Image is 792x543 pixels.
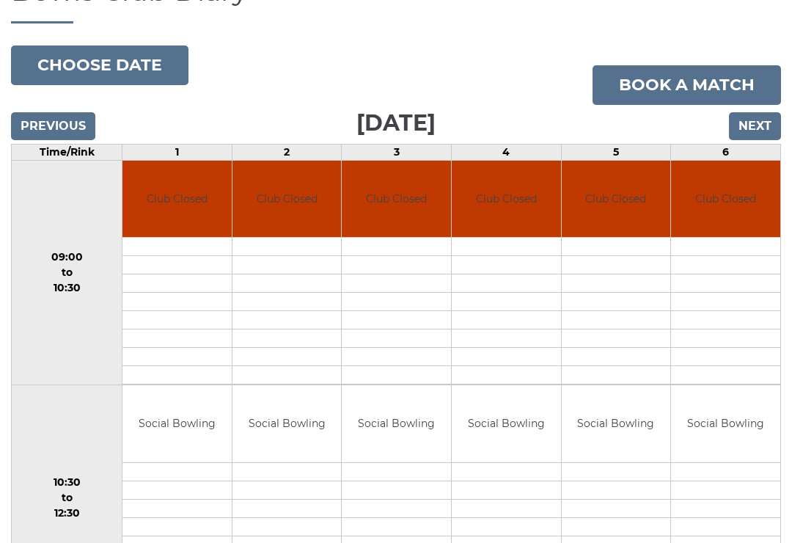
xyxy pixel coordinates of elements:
td: Social Bowling [342,386,451,463]
td: Club Closed [232,161,342,238]
td: 09:00 to 10:30 [12,161,122,386]
td: Time/Rink [12,145,122,161]
td: Social Bowling [452,386,561,463]
button: Choose date [11,46,188,86]
td: Social Bowling [562,386,671,463]
td: 4 [452,145,562,161]
input: Next [729,113,781,141]
td: 1 [122,145,232,161]
a: Book a match [593,66,781,106]
td: Club Closed [671,161,780,238]
td: Club Closed [562,161,671,238]
td: 2 [232,145,342,161]
td: Social Bowling [671,386,780,463]
td: Club Closed [122,161,232,238]
td: 6 [671,145,781,161]
td: Club Closed [342,161,451,238]
td: 3 [342,145,452,161]
td: 5 [561,145,671,161]
td: Social Bowling [122,386,232,463]
input: Previous [11,113,95,141]
td: Social Bowling [232,386,342,463]
td: Club Closed [452,161,561,238]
